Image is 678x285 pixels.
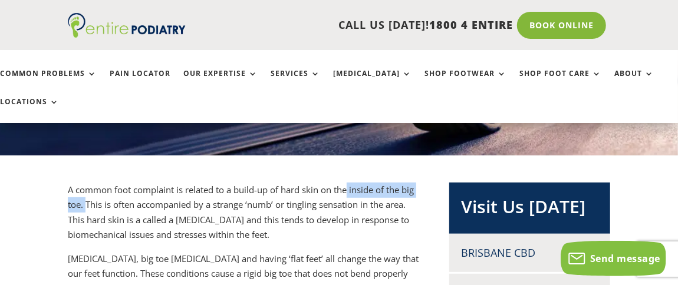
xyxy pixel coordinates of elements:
a: Pain Locator [110,69,170,95]
a: Entire Podiatry [68,28,186,40]
a: [MEDICAL_DATA] [333,69,412,95]
h4: Brisbane CBD [461,246,598,260]
a: Shop Foot Care [519,69,601,95]
p: A common foot complaint is related to a build-up of hard skin on the inside of the big toe. This ... [68,183,419,251]
p: CALL US [DATE]! [187,18,513,33]
button: Send message [561,241,666,276]
a: About [614,69,654,95]
span: Send message [590,252,660,265]
a: Our Expertise [183,69,258,95]
img: logo (1) [68,13,186,38]
h2: Visit Us [DATE] [461,194,598,225]
a: Services [271,69,320,95]
span: 1800 4 ENTIRE [429,18,513,32]
a: Shop Footwear [424,69,506,95]
a: Book Online [517,12,606,39]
